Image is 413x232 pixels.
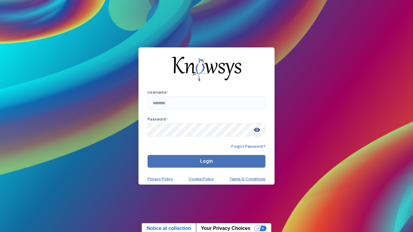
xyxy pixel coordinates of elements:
[148,117,168,121] app-required-indication: Password
[231,144,265,149] span: Forgot Password?
[200,158,213,164] span: Login
[172,56,241,81] img: knowsys-logo.png
[189,177,214,182] a: Cookie Policy
[229,177,265,182] a: Terms & Conditions
[252,124,262,135] span: visibility
[148,155,265,168] button: Login
[148,90,169,95] app-required-indication: Username
[148,177,173,182] a: Privacy Policy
